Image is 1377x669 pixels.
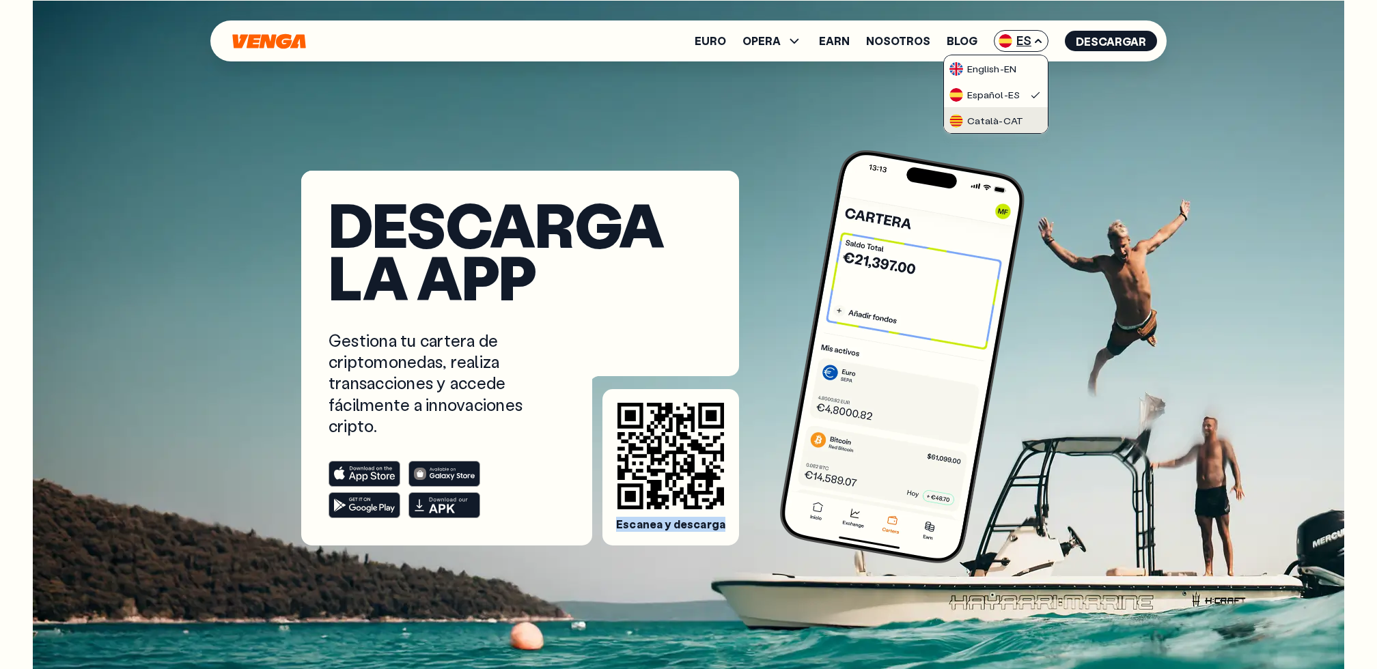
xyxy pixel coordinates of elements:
[742,35,781,46] span: OPERA
[999,34,1012,48] img: flag-es
[329,330,553,436] p: Gestiona tu cartera de criptomonedas, realiza transacciones y accede fácilmente a innovaciones cr...
[819,35,850,46] a: Earn
[949,114,1023,128] div: Català - CAT
[949,88,963,102] img: flag-es
[742,33,803,49] span: OPERA
[695,35,726,46] a: Euro
[944,107,1048,133] a: flag-catCatalà-CAT
[1065,31,1157,51] button: Descargar
[866,35,930,46] a: Nosotros
[949,114,963,128] img: flag-cat
[944,81,1048,107] a: flag-esEspañol-ES
[947,35,977,46] a: Blog
[994,30,1048,52] span: ES
[329,198,712,302] h1: Descarga la app
[231,33,307,49] svg: Inicio
[616,517,725,532] span: Escanea y descarga
[949,88,1020,102] div: Español - ES
[944,55,1048,81] a: flag-ukEnglish-EN
[775,145,1029,568] img: phone
[949,62,963,76] img: flag-uk
[949,62,1016,76] div: English - EN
